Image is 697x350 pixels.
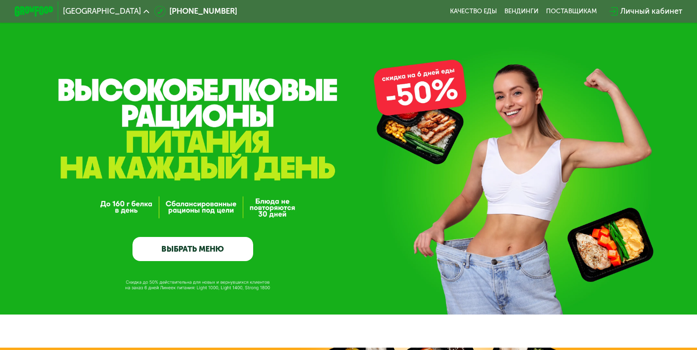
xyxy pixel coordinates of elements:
[504,8,538,15] a: Вендинги
[450,8,497,15] a: Качество еды
[132,237,253,261] a: ВЫБРАТЬ МЕНЮ
[63,8,141,15] span: [GEOGRAPHIC_DATA]
[546,8,597,15] div: поставщикам
[154,6,238,17] a: [PHONE_NUMBER]
[620,6,682,17] div: Личный кабинет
